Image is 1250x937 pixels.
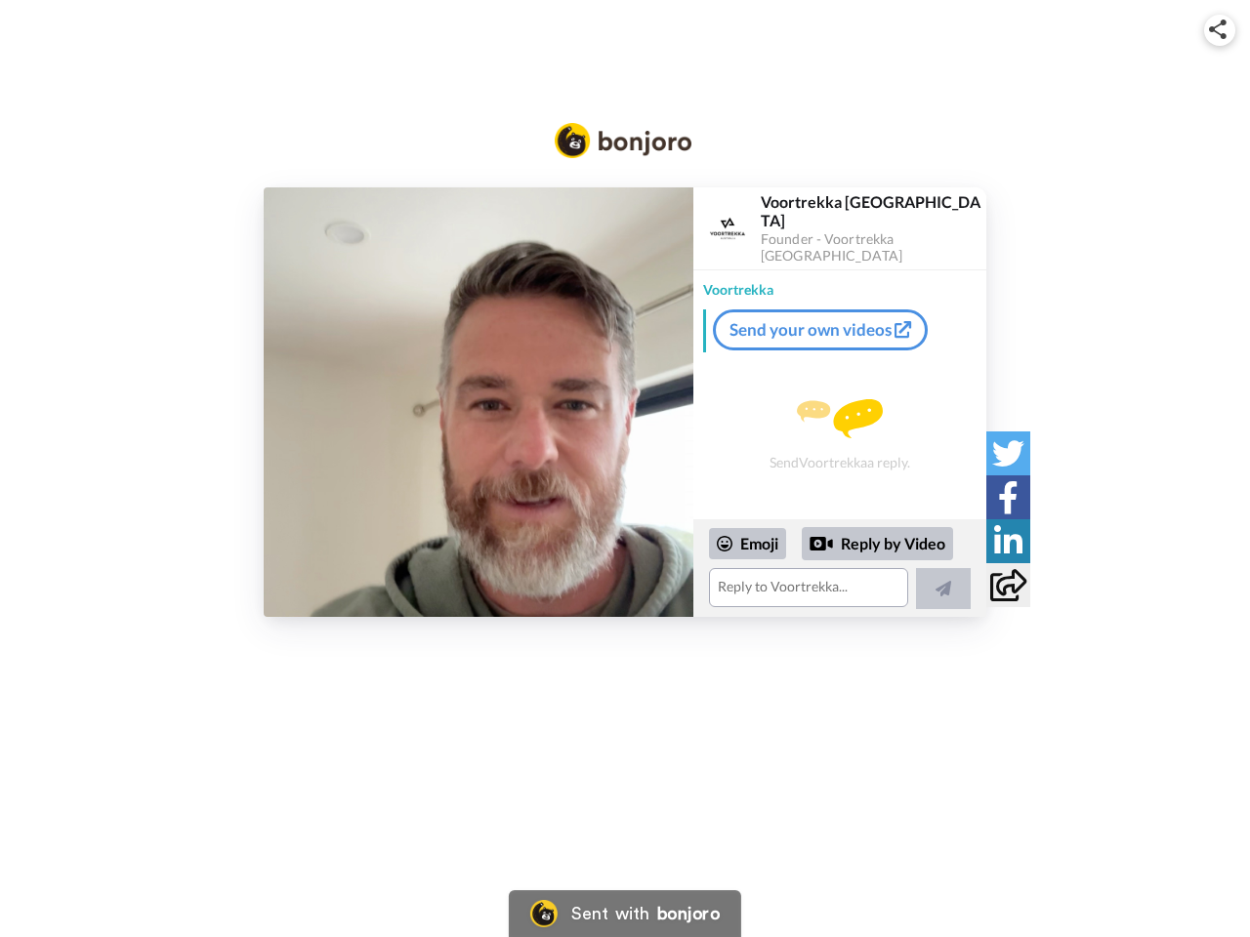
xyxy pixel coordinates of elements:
div: Voortrekka [GEOGRAPHIC_DATA] [761,192,985,229]
img: a3e1843c-fd88-4009-946b-fb515bb73cd2-thumb.jpg [264,187,693,617]
div: Reply by Video [810,532,833,555]
div: Reply by Video [802,527,953,560]
img: message.svg [797,399,883,438]
div: Send Voortrekka a reply. [693,360,986,509]
img: Bonjoro Logo [555,123,691,158]
a: Send your own videos [713,309,928,350]
img: Profile Image [704,205,751,252]
div: Voortrekka [693,270,986,300]
img: ic_share.svg [1209,20,1227,39]
div: Emoji [709,528,786,559]
div: Founder - Voortrekka [GEOGRAPHIC_DATA] [761,231,985,265]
